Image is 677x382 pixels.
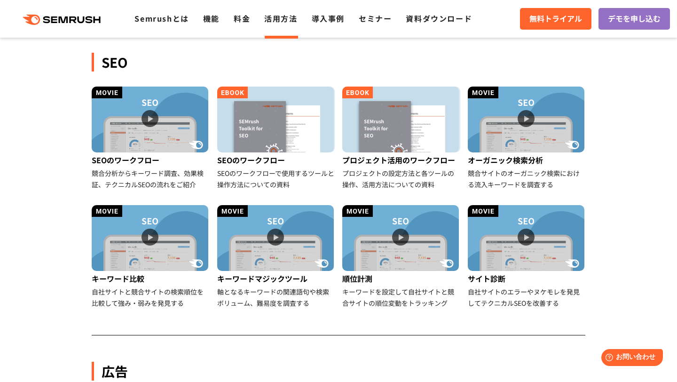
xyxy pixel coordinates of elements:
div: キーワードを設定して自社サイトと競合サイトの順位変動をトラッキング [342,286,460,309]
a: SEOのワークフロー 競合分析からキーワード調査、効果検証、テクニカルSEOの流れをご紹介 [92,87,210,190]
div: 自社サイトのエラーやヌケモレを発見してテクニカルSEOを改善する [468,286,586,309]
a: プロジェクト活用のワークフロー プロジェクトの設定方法と各ツールの操作、活用方法についての資料 [342,87,460,190]
iframe: Help widget launcher [593,345,667,372]
div: プロジェクトの設定方法と各ツールの操作、活用方法についての資料 [342,167,460,190]
div: SEO [92,53,585,72]
a: Semrushとは [134,13,189,24]
div: プロジェクト活用のワークフロー [342,152,460,167]
a: キーワード比較 自社サイトと競合サイトの検索順位を比較して強み・弱みを発見する [92,205,210,309]
a: 導入事例 [312,13,345,24]
a: オーガニック検索分析 競合サイトのオーガニック検索における流入キーワードを調査する [468,87,586,190]
div: オーガニック検索分析 [468,152,586,167]
div: 軸となるキーワードの関連語句や検索ボリューム、難易度を調査する [217,286,335,309]
div: SEOのワークフローで使用するツールと操作方法についての資料 [217,167,335,190]
a: SEOのワークフロー SEOのワークフローで使用するツールと操作方法についての資料 [217,87,335,190]
a: 活用方法 [264,13,297,24]
a: サイト診断 自社サイトのエラーやヌケモレを発見してテクニカルSEOを改善する [468,205,586,309]
a: セミナー [359,13,392,24]
span: デモを申し込む [608,13,661,25]
div: 広告 [92,362,585,381]
div: 競合分析からキーワード調査、効果検証、テクニカルSEOの流れをご紹介 [92,167,210,190]
div: キーワード比較 [92,271,210,286]
div: 順位計測 [342,271,460,286]
div: 自社サイトと競合サイトの検索順位を比較して強み・弱みを発見する [92,286,210,309]
span: 無料トライアル [529,13,582,25]
div: SEOのワークフロー [92,152,210,167]
a: 無料トライアル [520,8,591,30]
a: 資料ダウンロード [406,13,472,24]
div: SEOのワークフロー [217,152,335,167]
a: 料金 [234,13,250,24]
a: キーワードマジックツール 軸となるキーワードの関連語句や検索ボリューム、難易度を調査する [217,205,335,309]
div: サイト診断 [468,271,586,286]
a: 順位計測 キーワードを設定して自社サイトと競合サイトの順位変動をトラッキング [342,205,460,309]
div: キーワードマジックツール [217,271,335,286]
a: 機能 [203,13,220,24]
a: デモを申し込む [598,8,670,30]
div: 競合サイトのオーガニック検索における流入キーワードを調査する [468,167,586,190]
